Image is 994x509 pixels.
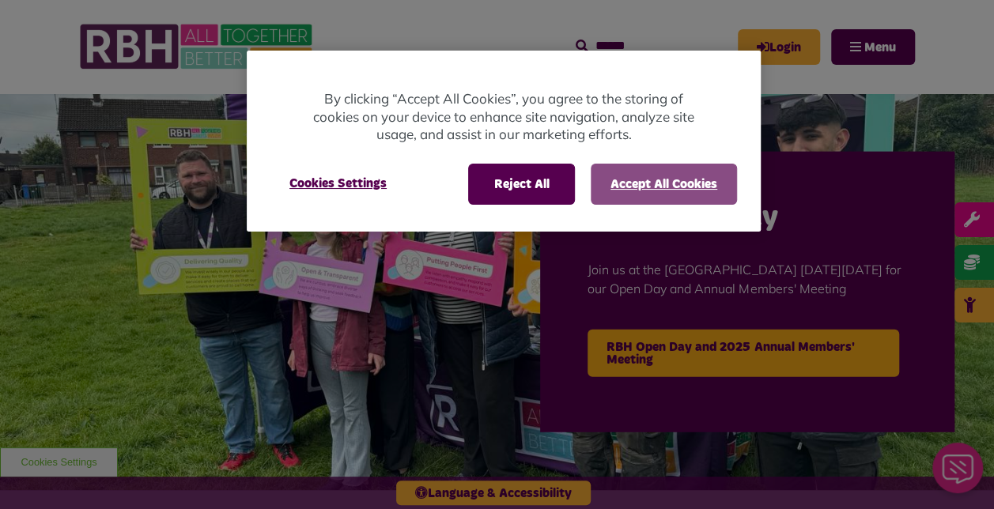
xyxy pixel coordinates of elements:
[591,164,737,205] button: Accept All Cookies
[468,164,575,205] button: Reject All
[310,90,697,144] p: By clicking “Accept All Cookies”, you agree to the storing of cookies on your device to enhance s...
[9,5,60,55] div: Close Web Assistant
[247,51,761,232] div: Privacy
[247,51,761,232] div: Cookie banner
[270,164,406,203] button: Cookies Settings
